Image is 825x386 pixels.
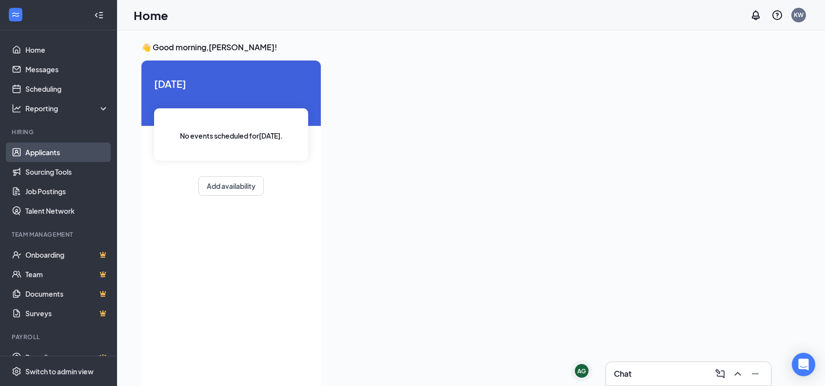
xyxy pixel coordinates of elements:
[732,368,744,380] svg: ChevronUp
[11,10,20,20] svg: WorkstreamLogo
[712,366,728,382] button: ComposeMessage
[12,230,107,239] div: Team Management
[771,9,783,21] svg: QuestionInfo
[154,76,308,91] span: [DATE]
[25,142,109,162] a: Applicants
[25,201,109,221] a: Talent Network
[25,182,109,201] a: Job Postings
[714,368,726,380] svg: ComposeMessage
[198,176,264,196] button: Add availability
[141,42,801,53] h3: 👋 Good morning, [PERSON_NAME] !
[12,128,107,136] div: Hiring
[12,366,21,376] svg: Settings
[180,130,283,141] span: No events scheduled for [DATE] .
[25,264,109,284] a: TeamCrown
[749,368,761,380] svg: Minimize
[134,7,168,23] h1: Home
[730,366,746,382] button: ChevronUp
[747,366,763,382] button: Minimize
[12,103,21,113] svg: Analysis
[794,11,804,19] div: KW
[25,40,109,60] a: Home
[94,10,104,20] svg: Collapse
[25,103,109,113] div: Reporting
[25,304,109,323] a: SurveysCrown
[750,9,762,21] svg: Notifications
[25,245,109,264] a: OnboardingCrown
[577,367,586,375] div: AG
[25,162,109,182] a: Sourcing Tools
[25,284,109,304] a: DocumentsCrown
[25,79,109,99] a: Scheduling
[25,366,94,376] div: Switch to admin view
[25,347,109,367] a: PayrollCrown
[614,368,631,379] h3: Chat
[25,60,109,79] a: Messages
[12,333,107,341] div: Payroll
[792,353,815,376] div: Open Intercom Messenger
